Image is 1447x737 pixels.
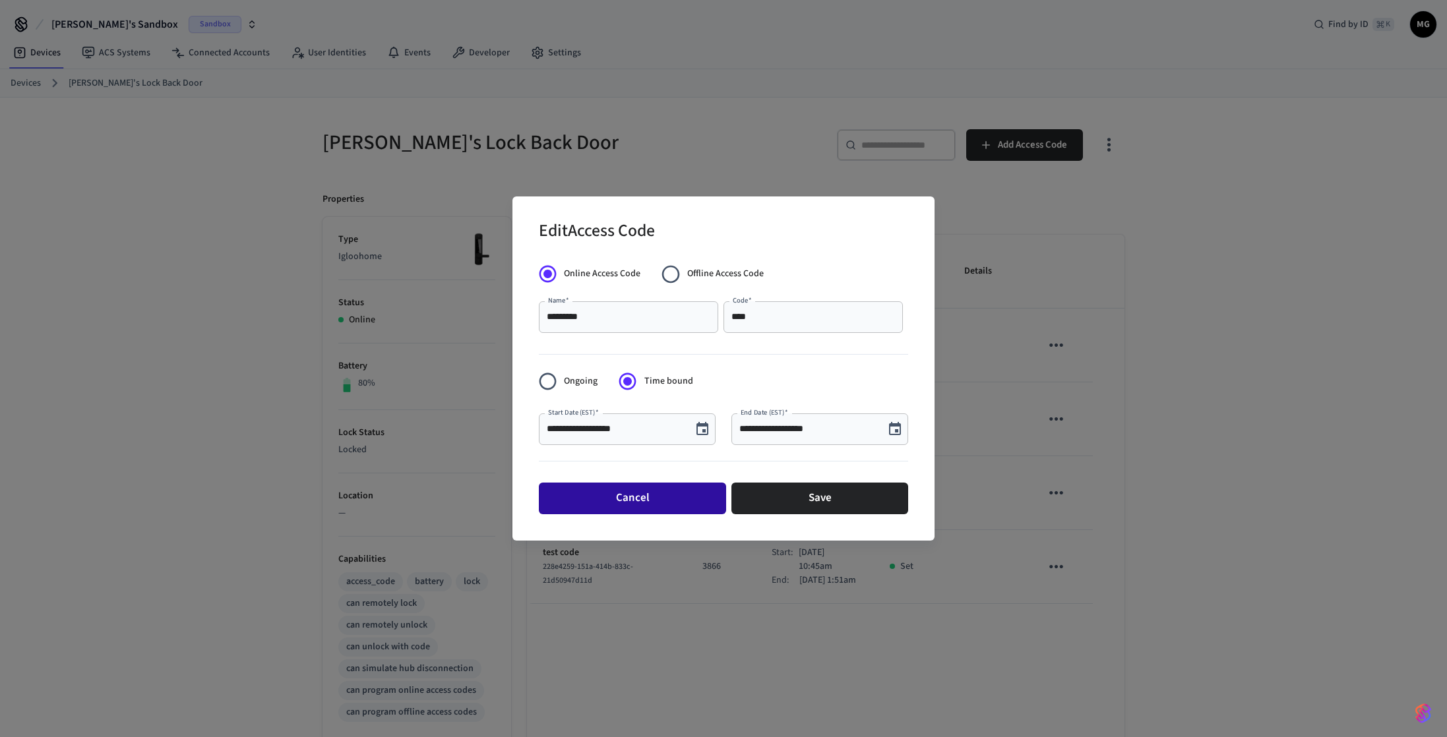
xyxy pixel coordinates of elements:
label: Code [733,295,752,305]
span: Time bound [644,374,693,388]
img: SeamLogoGradient.69752ec5.svg [1415,703,1431,724]
button: Cancel [539,483,726,514]
span: Online Access Code [564,267,640,281]
label: Start Date (EST) [548,407,599,417]
button: Choose date, selected date is Oct 1, 2025 [882,416,908,442]
label: Name [548,295,569,305]
label: End Date (EST) [741,407,787,417]
span: Offline Access Code [687,267,764,281]
button: Choose date, selected date is Oct 1, 2025 [689,416,716,442]
span: Ongoing [564,374,598,388]
button: Save [731,483,908,514]
h2: Edit Access Code [539,212,655,252]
